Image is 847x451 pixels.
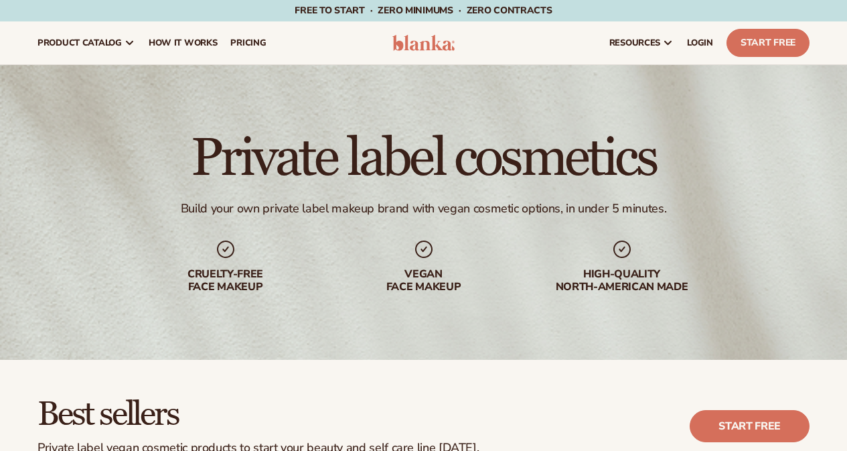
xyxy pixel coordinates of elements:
[140,268,311,294] div: Cruelty-free face makeup
[31,21,142,64] a: product catalog
[536,268,708,294] div: High-quality North-american made
[687,38,713,48] span: LOGIN
[37,38,122,48] span: product catalog
[181,201,667,216] div: Build your own private label makeup brand with vegan cosmetic options, in under 5 minutes.
[603,21,680,64] a: resources
[609,38,660,48] span: resources
[191,131,656,185] h1: Private label cosmetics
[690,410,810,442] a: Start free
[142,21,224,64] a: How It Works
[37,397,479,433] h2: Best sellers
[392,35,455,51] img: logo
[680,21,720,64] a: LOGIN
[726,29,810,57] a: Start Free
[149,38,218,48] span: How It Works
[338,268,510,294] div: Vegan face makeup
[295,4,552,17] span: Free to start · ZERO minimums · ZERO contracts
[224,21,273,64] a: pricing
[230,38,266,48] span: pricing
